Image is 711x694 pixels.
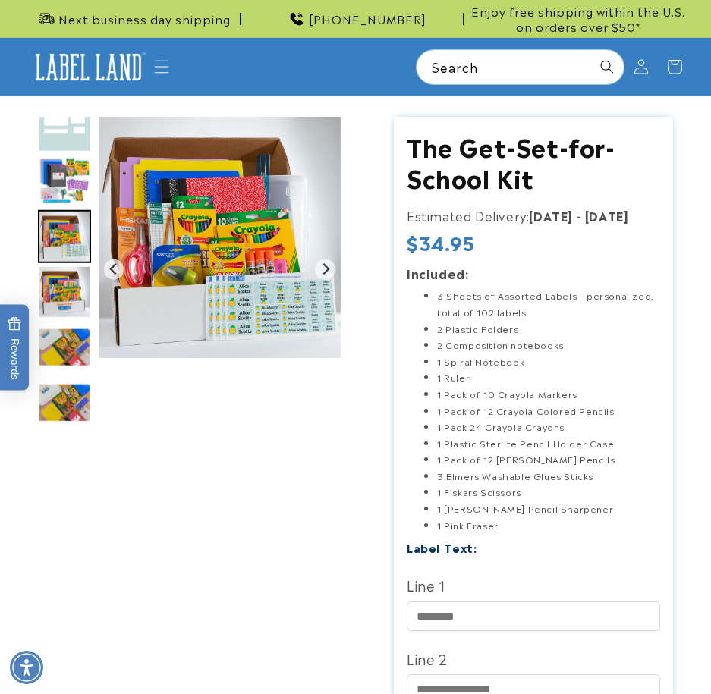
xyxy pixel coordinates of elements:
[38,265,91,319] div: Go to slide 5
[407,264,468,282] strong: Included:
[529,206,573,225] strong: [DATE]
[29,49,149,86] img: Label Land
[38,383,91,423] img: null
[99,117,341,358] img: null
[437,321,660,338] li: 2 Plastic Folders
[407,205,660,227] p: Estimated Delivery:
[437,501,660,517] li: 1 [PERSON_NAME] Pencil Sharpener
[437,369,660,386] li: 1 Ruler
[38,376,91,429] div: Go to slide 7
[437,435,660,452] li: 1 Plastic Sterlite Pencil Holder Case
[38,99,91,152] img: null
[38,155,91,208] img: null
[437,386,660,403] li: 1 Pack of 10 Crayola Markers
[407,130,660,193] h1: The Get-Set-for-School Kit
[437,337,660,353] li: 2 Composition notebooks
[585,206,629,225] strong: [DATE]
[58,11,231,27] span: Next business day shipping
[8,316,22,379] span: Rewards
[407,539,477,556] label: Label Text:
[309,11,426,27] span: [PHONE_NUMBER]
[38,265,91,319] img: null
[437,419,660,435] li: 1 Pack 24 Crayola Crayons
[23,42,154,91] a: Label Land
[38,210,91,263] div: Go to slide 4
[470,4,687,33] span: Enjoy free shipping within the U.S. on orders over $50*
[437,353,660,370] li: 1 Spiral Notebook
[38,99,91,152] div: Go to slide 2
[38,321,91,374] div: Go to slide 6
[437,451,660,468] li: 1 Pack of 12 [PERSON_NAME] Pencils
[407,573,660,597] label: Line 1
[38,155,91,208] div: Go to slide 3
[577,206,582,225] strong: -
[145,50,178,83] summary: Menu
[437,484,660,501] li: 1 Fiskars Scissors
[437,468,660,485] li: 3 Elmers Washable Glues Sticks
[407,231,475,254] span: $34.95
[590,50,624,83] button: Search
[437,287,660,320] li: 3 Sheets of Assorted Labels – personalized, total of 102 labels
[315,259,335,280] button: Next slide
[104,259,124,280] button: Previous slide
[437,517,660,534] li: 1 Pink Eraser
[38,328,91,367] img: null
[437,403,660,419] li: 1 Pack of 12 Crayola Colored Pencils
[10,651,43,684] div: Accessibility Menu
[407,646,660,670] label: Line 2
[38,117,356,429] media-gallery: Gallery Viewer
[38,210,91,263] img: null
